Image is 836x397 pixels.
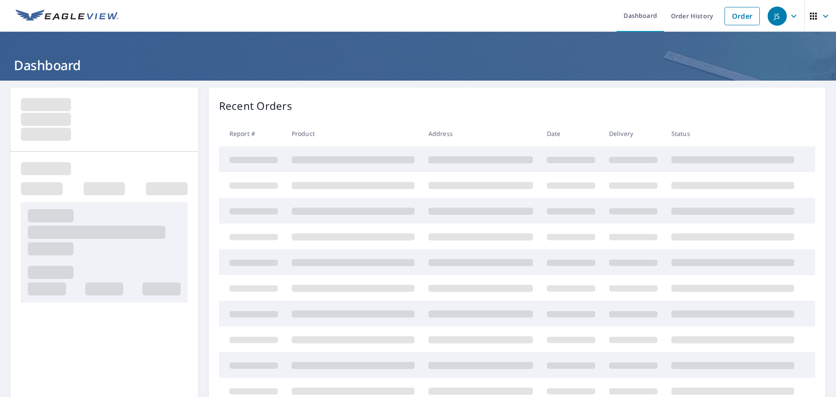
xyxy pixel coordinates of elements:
[219,98,292,114] p: Recent Orders
[285,121,421,146] th: Product
[540,121,602,146] th: Date
[10,56,826,74] h1: Dashboard
[602,121,664,146] th: Delivery
[768,7,787,26] div: JS
[16,10,118,23] img: EV Logo
[725,7,760,25] a: Order
[219,121,285,146] th: Report #
[664,121,801,146] th: Status
[421,121,540,146] th: Address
